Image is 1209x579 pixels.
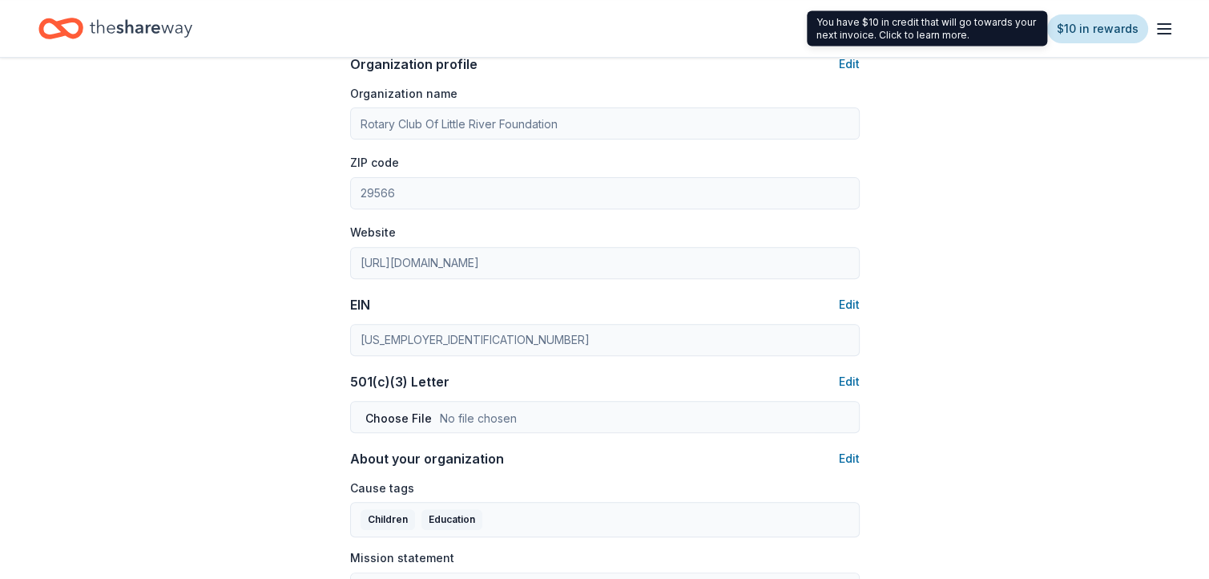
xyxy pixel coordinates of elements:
[350,225,396,241] label: Website
[350,86,457,102] label: Organization name
[350,449,504,468] div: About your organization
[839,55,860,74] button: Edit
[350,550,454,566] label: Mission statement
[807,11,1047,47] div: You have $10 in credit that will go towards your next invoice. Click to learn more.
[1047,14,1148,43] a: $10 in rewards
[350,55,478,74] div: Organization profile
[350,372,449,391] div: 501(c)(3) Letter
[839,372,860,391] button: Edit
[839,449,860,468] button: Edit
[350,502,860,537] button: ChildrenEducation
[350,480,414,496] label: Cause tags
[350,324,860,356] input: 12-3456789
[421,509,482,530] div: Education
[839,295,860,314] button: Edit
[350,155,399,171] label: ZIP code
[350,177,860,209] input: 12345 (U.S. only)
[350,295,370,314] div: EIN
[38,10,192,47] a: Home
[361,509,415,530] div: Children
